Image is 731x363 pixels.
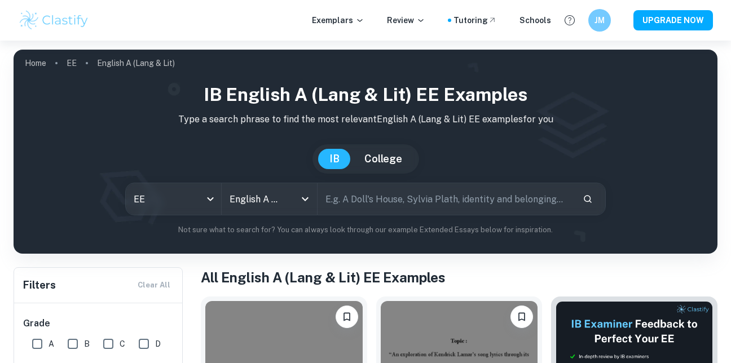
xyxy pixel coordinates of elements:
[120,338,125,350] span: C
[510,306,533,328] button: Bookmark
[25,55,46,71] a: Home
[387,14,425,26] p: Review
[97,57,175,69] p: English A (Lang & Lit)
[23,113,708,126] p: Type a search phrase to find the most relevant English A (Lang & Lit) EE examples for you
[23,277,56,293] h6: Filters
[23,317,174,330] h6: Grade
[318,149,351,169] button: IB
[633,10,713,30] button: UPGRADE NOW
[67,55,77,71] a: EE
[336,306,358,328] button: Bookmark
[201,267,717,287] h1: All English A (Lang & Lit) EE Examples
[318,183,574,215] input: E.g. A Doll's House, Sylvia Plath, identity and belonging...
[312,14,364,26] p: Exemplars
[453,14,497,26] a: Tutoring
[23,81,708,108] h1: IB English A (Lang & Lit) EE examples
[18,9,90,32] img: Clastify logo
[588,9,611,32] button: JM
[14,50,717,254] img: profile cover
[297,191,313,207] button: Open
[49,338,54,350] span: A
[353,149,413,169] button: College
[84,338,90,350] span: B
[155,338,161,350] span: D
[593,14,606,26] h6: JM
[560,11,579,30] button: Help and Feedback
[578,189,597,209] button: Search
[519,14,551,26] a: Schools
[23,224,708,236] p: Not sure what to search for? You can always look through our example Extended Essays below for in...
[126,183,221,215] div: EE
